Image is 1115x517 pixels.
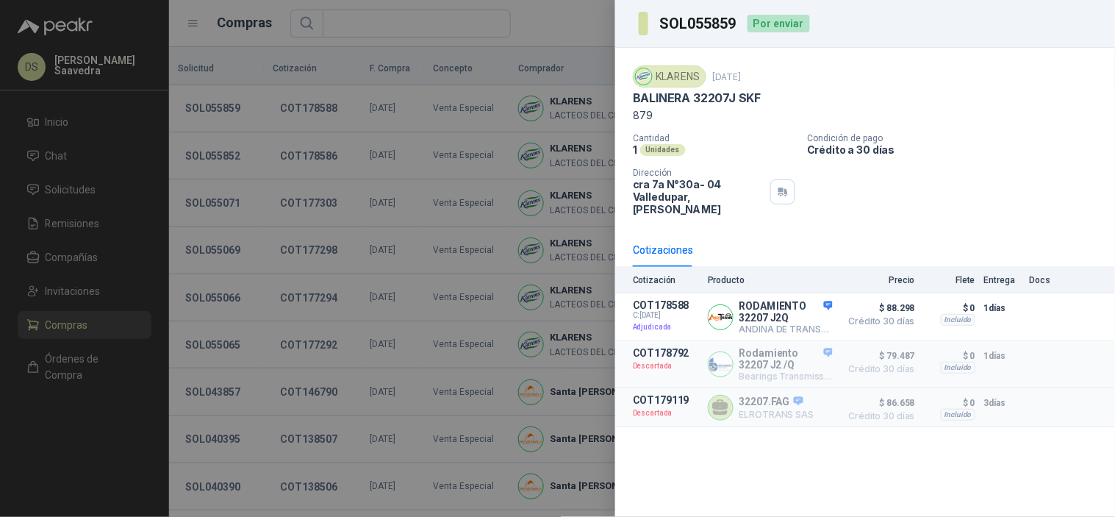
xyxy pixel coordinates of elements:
p: 32207.FAG [739,396,814,409]
p: 1 [633,143,637,156]
p: $ 0 [924,394,975,412]
p: $ 0 [924,299,975,317]
p: COT179119 [633,394,699,406]
p: Flete [924,275,975,285]
p: Dirección [633,168,764,178]
img: Company Logo [709,305,733,329]
p: $ 0 [924,347,975,365]
p: Descartada [633,359,699,374]
div: Cotizaciones [633,242,693,258]
p: Crédito a 30 días [807,143,1109,156]
div: Incluido [941,409,975,421]
p: [DATE] [712,71,742,82]
p: Cotización [633,275,699,285]
span: Crédito 30 días [842,412,915,421]
p: 3 días [984,394,1021,412]
div: Incluido [941,362,975,374]
p: Condición de pago [807,133,1109,143]
p: Rodamiento 32207 J2 /Q [739,347,833,371]
span: $ 86.658 [842,394,915,412]
span: C: [DATE] [633,311,699,320]
div: Por enviar [747,15,810,32]
img: Company Logo [636,68,652,85]
img: Company Logo [709,352,733,377]
p: Entrega [984,275,1021,285]
p: cra 7a N°30a- 04 Valledupar , [PERSON_NAME] [633,178,764,215]
div: Unidades [640,144,686,156]
p: Adjudicada [633,320,699,335]
p: BALINERA 32207J SKF [633,90,761,106]
div: KLARENS [633,65,706,88]
p: 1 días [984,299,1021,317]
p: ANDINA DE TRANSMISIONES S.A.S [739,324,833,335]
h3: SOL055859 [660,16,739,31]
p: Descartada [633,406,699,421]
span: Crédito 30 días [842,365,915,374]
p: ELROTRANS SAS [739,409,814,420]
div: Incluido [941,314,975,326]
span: $ 79.487 [842,347,915,365]
p: RODAMIENTO 32207 J2Q [739,300,833,324]
p: 879 [633,109,1097,121]
p: COT178792 [633,347,699,359]
p: Cantidad [633,133,795,143]
p: 1 días [984,347,1021,365]
p: COT178588 [633,299,699,311]
p: Bearings Transmission Colombia Ltda [739,371,833,382]
p: Producto [708,275,833,285]
p: Docs [1030,275,1059,285]
span: $ 88.298 [842,299,915,317]
p: Precio [842,275,915,285]
span: Crédito 30 días [842,317,915,326]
